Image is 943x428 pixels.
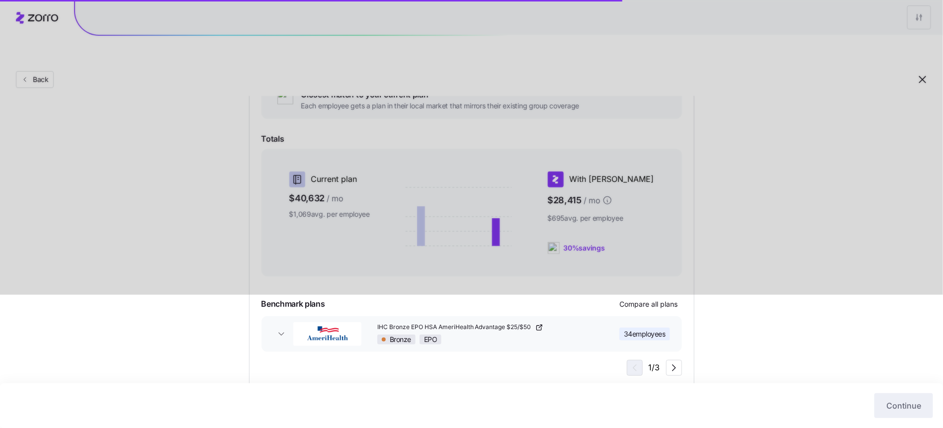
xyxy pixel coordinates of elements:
span: 34 employees [624,329,666,339]
span: Bronze [390,335,411,344]
span: Benchmark plans [261,298,325,310]
span: IHC Bronze EPO HSA AmeriHealth Advantage $25/$50 [377,323,533,332]
div: 1 / 3 [627,360,682,376]
img: AmeriHealth [293,322,361,346]
button: Compare all plans [616,296,682,312]
button: Continue [874,393,933,418]
span: Continue [886,400,921,412]
a: IHC Bronze EPO HSA AmeriHealth Advantage $25/$50 [377,323,592,332]
span: Compare all plans [620,299,678,309]
span: EPO [424,335,437,344]
button: AmeriHealthIHC Bronze EPO HSA AmeriHealth Advantage $25/$50BronzeEPO34employees [261,316,682,352]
